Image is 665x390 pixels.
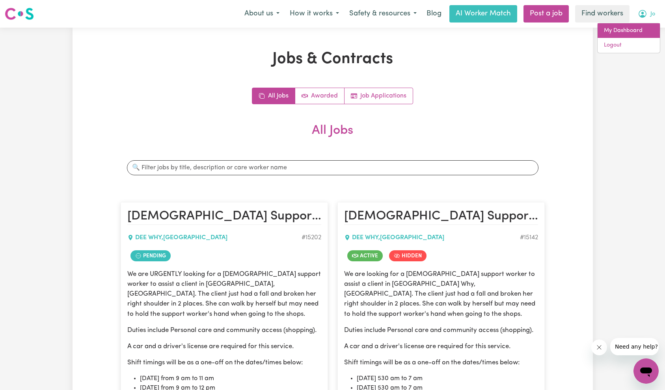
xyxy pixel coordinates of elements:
div: DEE WHY , [GEOGRAPHIC_DATA] [344,233,520,242]
li: [DATE] from 9 am to 11 am [140,374,321,383]
p: A car and a driver's license are required for this service. [127,341,321,351]
input: 🔍 Filter jobs by title, description or care worker name [127,160,538,175]
button: How it works [285,6,344,22]
p: We are URGENTLY looking for a [DEMOGRAPHIC_DATA] support worker to assist a client in [GEOGRAPHIC... [127,269,321,319]
a: Careseekers logo [5,5,34,23]
button: My Account [633,6,660,22]
p: We are looking for a [DEMOGRAPHIC_DATA] support worker to assist a client in [GEOGRAPHIC_DATA] Wh... [344,269,538,319]
h1: Jobs & Contracts [121,50,545,69]
a: Find workers [575,5,630,22]
a: AI Worker Match [449,5,517,22]
a: All jobs [252,88,295,104]
div: DEE WHY , [GEOGRAPHIC_DATA] [127,233,302,242]
button: Safety & resources [344,6,422,22]
p: Shift timings will be as a one-off on the dates/times below: [127,358,321,367]
p: Duties include Personal care and community access (shopping). [127,325,321,335]
span: Jo [650,10,655,19]
p: Shift timings will be as a one-off on the dates/times below: [344,358,538,367]
h2: All Jobs [121,123,545,151]
iframe: Button to launch messaging window [633,358,659,384]
span: Job is hidden [389,250,427,261]
li: [DATE] 530 am to 7 am [357,374,538,383]
p: A car and a driver's license are required for this service. [344,341,538,351]
a: Logout [598,38,660,53]
p: Duties include Personal care and community access (shopping). [344,325,538,335]
div: Job ID #15142 [520,233,538,242]
a: Blog [422,5,446,22]
a: My Dashboard [598,23,660,38]
iframe: Close message [591,339,607,355]
span: Job contract pending review by care worker [130,250,171,261]
h2: Female Support Worker Needed In Dee Why, NSW [344,209,538,225]
a: Job applications [345,88,413,104]
h2: Female Support Worker Needed In Dee Why, NSW [127,209,321,225]
a: Active jobs [295,88,345,104]
div: Job ID #15202 [302,233,321,242]
span: Job is active [347,250,383,261]
a: Post a job [523,5,569,22]
iframe: Message from company [610,338,659,355]
img: Careseekers logo [5,7,34,21]
div: My Account [597,23,660,53]
button: About us [239,6,285,22]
